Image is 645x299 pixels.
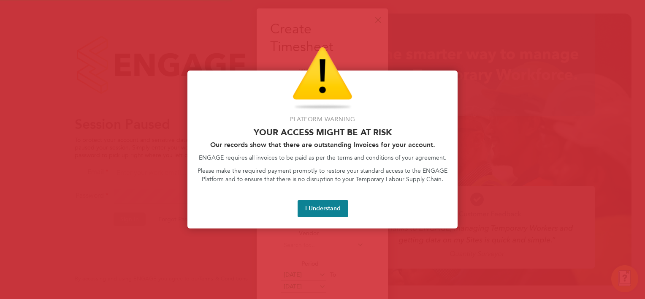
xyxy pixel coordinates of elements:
[198,115,447,124] p: Platform Warning
[187,71,458,228] div: Access At Risk
[198,127,447,137] p: Your access might be at risk
[198,141,447,149] h2: Our records show that there are outstanding Invoices for your account.
[298,200,348,217] button: I Understand
[198,167,447,183] p: Please make the required payment promptly to restore your standard access to the ENGAGE Platform ...
[293,47,352,110] img: Warning Icon
[198,154,447,162] p: ENGAGE requires all invoices to be paid as per the terms and conditions of your agreement.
